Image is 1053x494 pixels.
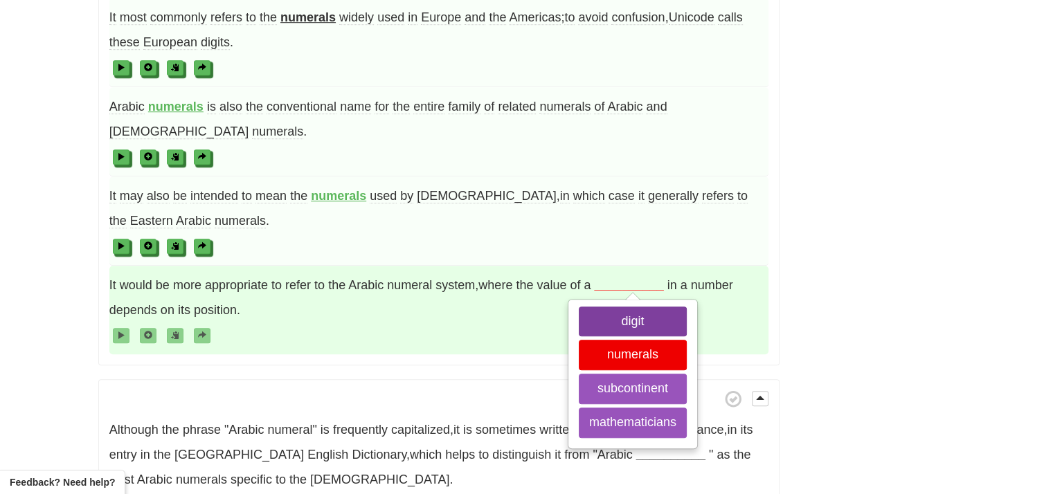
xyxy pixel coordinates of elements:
button: numerals [579,340,687,370]
strong: numerals [311,189,366,203]
span: its [178,303,190,317]
span: helps [445,448,475,461]
span: and [646,100,667,114]
span: Europe [421,10,461,25]
span: Unicode [669,10,714,25]
span: as [717,448,730,461]
span: phrase [183,423,221,437]
span: . [109,278,733,317]
button: mathematicians [579,408,687,438]
span: "Arabic [224,423,264,437]
span: a [584,278,591,292]
span: numeral [387,278,432,292]
span: for [375,100,389,114]
span: " [709,448,713,461]
span: of [484,100,494,114]
span: calls [718,10,743,25]
span: to [276,473,286,486]
span: used [370,189,397,203]
span: the [260,10,277,25]
span: which [410,448,442,461]
span: the [109,214,127,228]
span: widely [339,10,374,25]
span: Arabic [348,278,384,292]
span: "Arabic [593,448,632,461]
span: It [109,189,116,203]
span: may [120,189,143,203]
span: avoid [578,10,608,25]
span: specific [231,473,272,486]
span: the [246,100,263,114]
span: to [478,448,489,461]
span: to [737,189,748,203]
span: ; , . [109,10,743,50]
span: numerals [176,473,227,486]
span: from [564,448,589,461]
span: the [154,448,171,461]
span: is [463,423,472,437]
span: related [498,100,536,114]
strong: numerals [280,10,336,24]
span: numerals [215,214,266,228]
span: entry [109,448,137,461]
span: instance [677,423,723,437]
span: sometimes [476,423,536,437]
span: also [147,189,170,203]
span: the [393,100,410,114]
span: the [489,10,506,25]
span: also [219,100,242,114]
button: digit [579,307,687,337]
span: [DEMOGRAPHIC_DATA] [109,125,249,139]
span: Eastern [130,214,173,228]
span: system [435,278,475,292]
span: these [109,35,140,50]
strong: __________ [636,448,705,461]
span: position [194,303,237,317]
strong: __________ [594,278,663,292]
span: in [408,10,417,25]
span: in [667,278,677,292]
span: Americas [509,10,561,25]
span: by [400,189,413,203]
span: It [109,10,116,25]
span: the [516,278,533,292]
span: entire [413,100,444,114]
span: a [681,278,687,292]
span: of [570,278,580,292]
span: numeral" [267,423,316,437]
span: the [162,423,179,437]
span: It [109,278,116,292]
span: . [109,100,667,139]
span: appropriate [205,278,268,292]
span: Arabic [137,473,172,486]
span: mean [255,189,287,203]
span: it [638,189,645,203]
span: to [242,189,252,203]
span: [DEMOGRAPHIC_DATA] [310,473,449,486]
span: numerals [539,100,591,114]
span: Arabic [176,214,211,228]
span: Open feedback widget [10,475,115,489]
span: is [321,423,330,437]
span: conventional [267,100,336,114]
span: , . [109,189,748,228]
span: in [560,189,570,203]
span: is [207,100,216,114]
span: numerals [252,125,303,139]
span: frequently [333,423,388,437]
span: value [537,278,566,292]
span: on [161,303,174,317]
span: Although [109,423,159,437]
span: it [555,448,561,461]
strong: numerals [148,100,204,113]
button: subcontinent [579,374,687,404]
span: of [594,100,604,114]
span: family [448,100,480,114]
span: the [290,189,307,203]
span: to [271,278,282,292]
span: the [733,448,750,461]
span: which [573,189,605,203]
span: name [340,100,371,114]
span: Arabic [607,100,642,114]
span: be [173,189,187,203]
